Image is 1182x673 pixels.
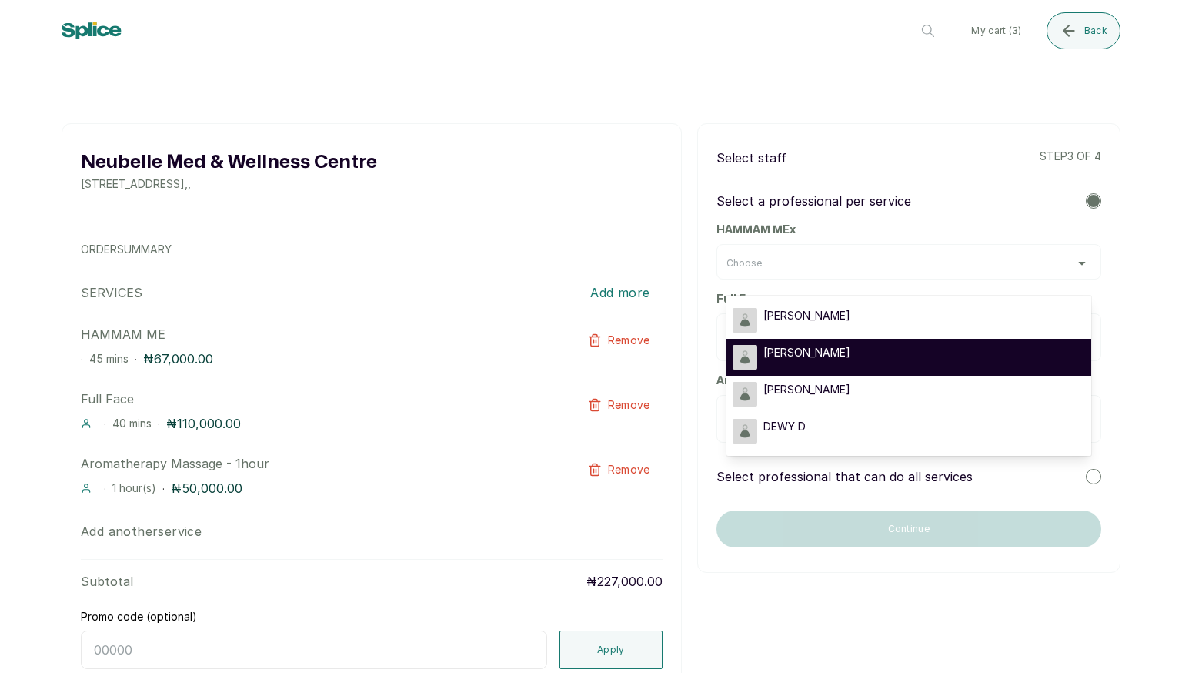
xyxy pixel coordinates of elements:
[81,609,197,624] label: Promo code (optional)
[716,373,1101,389] h2: Aromatherapy Massage - 1hour x
[81,572,133,591] p: Subtotal
[81,522,202,541] button: Add anotherservice
[716,511,1101,547] button: Continue
[608,462,650,477] span: Remove
[81,631,547,669] input: 00000
[716,292,1101,307] h2: Full Face x
[716,223,1101,238] h2: HAMMAM ME x
[716,192,911,210] p: Select a professional per service
[81,176,377,192] p: [STREET_ADDRESS] , ,
[716,467,973,486] p: Select professional that can do all services
[171,479,242,497] p: ₦50,000.00
[112,417,152,430] span: 40 mins
[112,481,156,494] span: 1 hour(s)
[733,419,757,444] img: staff image
[1040,149,1101,167] p: step 3 of 4
[763,308,850,323] span: [PERSON_NAME]
[576,390,663,420] button: Remove
[166,414,241,433] p: ₦110,000.00
[726,257,1091,270] button: Choose
[586,572,663,591] p: ₦227,000.00
[81,283,142,302] p: SERVICES
[576,325,663,356] button: Remove
[81,325,546,343] p: HAMMAM ME
[81,350,546,368] div: · ·
[81,242,663,257] p: ORDER SUMMARY
[763,419,806,434] span: DEWY D
[1047,12,1120,49] button: Back
[81,149,377,176] h2: Neubelle Med & Wellness Centre
[143,350,213,368] p: ₦67,000.00
[726,257,762,270] span: Choose
[578,276,662,310] button: Add more
[89,352,129,365] span: 45 mins
[81,414,546,433] div: · ·
[763,382,850,397] span: [PERSON_NAME]
[733,345,757,370] img: staff image
[576,454,663,485] button: Remove
[726,296,1091,456] ul: Choose
[81,390,546,408] p: Full Face
[559,631,663,669] button: Apply
[959,12,1033,49] button: My cart (3)
[81,454,546,473] p: Aromatherapy Massage - 1hour
[608,333,650,348] span: Remove
[608,397,650,413] span: Remove
[81,479,546,497] div: · ·
[1084,25,1107,37] span: Back
[733,382,757,407] img: staff image
[733,308,757,333] img: staff image
[763,345,850,360] span: [PERSON_NAME]
[716,149,786,167] p: Select staff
